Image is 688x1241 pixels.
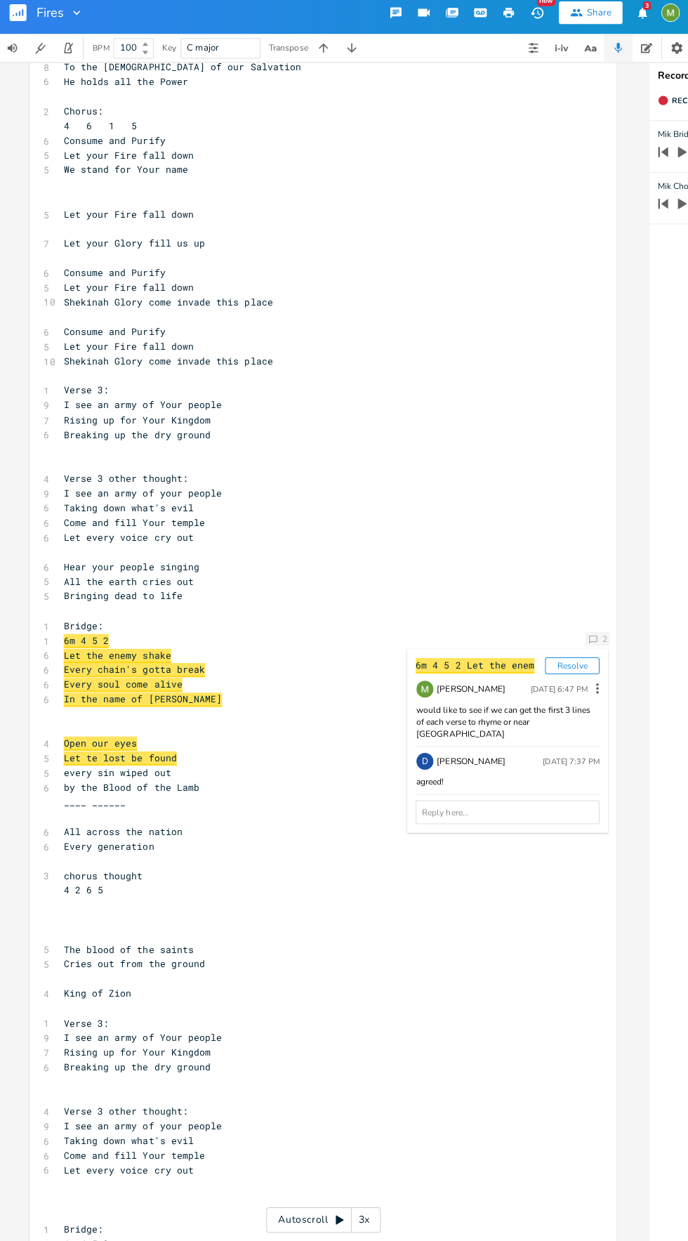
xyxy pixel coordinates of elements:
span: Breaking up the dry ground [65,1061,211,1074]
span: Every chain's gotta break [65,667,206,681]
div: Autoscroll [266,1207,380,1233]
span: Open our eyes [65,740,138,754]
span: ____ ______ [65,799,127,811]
span: Let every voice cry out [65,535,194,548]
div: 3 [640,10,648,18]
span: Verse 3: [65,1018,110,1030]
span: All the earth cries out [65,579,194,592]
span: Let te lost be found [65,754,178,768]
div: Transpose [269,52,307,60]
span: Fires [38,15,65,27]
span: Every soul come alive [65,681,183,695]
span: Let your Fire fall down [65,156,194,169]
div: Share [585,15,609,27]
span: Let every voice cry out [65,1164,194,1176]
span: 4 2 6 5 [65,886,105,898]
img: Mik Sivak [415,683,433,702]
span: We stand for Your name [65,170,189,183]
div: [PERSON_NAME] [436,759,523,770]
span: Verse 3 other thought: [65,477,189,490]
span: All across the nation [65,827,183,840]
span: I see an army of Your people [65,1032,223,1044]
span: C major [187,50,219,63]
span: He holds all the Power [65,83,189,96]
div: 6m 4 5 2 Let the enem [415,662,533,678]
span: Taking down what's evil [65,1134,194,1147]
button: Resolve [543,661,597,678]
span: In the name of [PERSON_NAME] [65,696,223,710]
span: Rec [669,103,684,114]
div: would like to see if we can get the first 3 lines of each verse to rhyme or near [GEOGRAPHIC_DATA] [415,707,597,743]
span: Let your Fire fall down [65,214,194,227]
div: BPM [94,53,110,60]
button: Share [557,10,620,32]
span: Rising up for Your Kingdom [65,1046,211,1059]
span: Let your Fire fall down [65,346,194,358]
span: Bridge: [65,623,105,636]
span: Chorus: [65,112,105,124]
span: every sin wiped out [65,769,172,782]
span: Rising up for Your Kingdom [65,419,211,431]
span: King of Zion [65,988,133,1001]
span: Verse 3 other thought: [65,1105,189,1117]
img: Mik Sivak [659,12,677,30]
span: I see an army of your people [65,1119,223,1132]
span: Let your Fire fall down [65,287,194,300]
div: Key [163,52,177,60]
span: Every generation [65,842,155,855]
button: New [521,8,549,34]
div: 2 [600,638,605,647]
div: New [535,4,553,15]
span: Consume and Purify [65,141,166,154]
span: Taking down what's evil [65,506,194,519]
span: Verse 3: [65,389,110,402]
span: Shekinah Glory come invade this place [65,360,273,373]
span: Bringing dead to life [65,593,183,606]
div: agreed! [415,779,597,791]
div: [PERSON_NAME] [436,687,523,698]
span: I see an army of your people [65,492,223,504]
span: I see an army of Your people [65,404,223,416]
span: The blood of the saints [65,945,194,957]
span: 4 6 1 5 [65,126,138,139]
span: 6m 4 5 2 [65,638,110,652]
span: Breaking up the dry ground [65,433,211,446]
span: Let the enemy shake [65,652,172,667]
div: 3x [351,1207,376,1233]
div: [DATE] 6:47 PM [529,689,586,697]
div: David Jones [415,755,433,773]
button: 3 [626,8,654,34]
span: Cries out from the ground [65,959,206,971]
span: Shekinah Glory come invade this place [65,302,273,315]
span: chorus thought [65,872,144,884]
span: Consume and Purify [65,331,166,343]
span: Let your Glory fill us up [65,243,206,256]
span: Hear your people singing [65,565,200,577]
span: To the [DEMOGRAPHIC_DATA] of our Salvation [65,68,301,81]
span: Come and fill Your temple [65,1149,206,1162]
span: Come and fill Your temple [65,520,206,533]
span: by the Blood of the Lamb [65,784,200,796]
span: Bridge: [65,1222,105,1235]
div: [DATE] 7:37 PM [541,761,597,768]
span: Consume and Purify [65,273,166,285]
